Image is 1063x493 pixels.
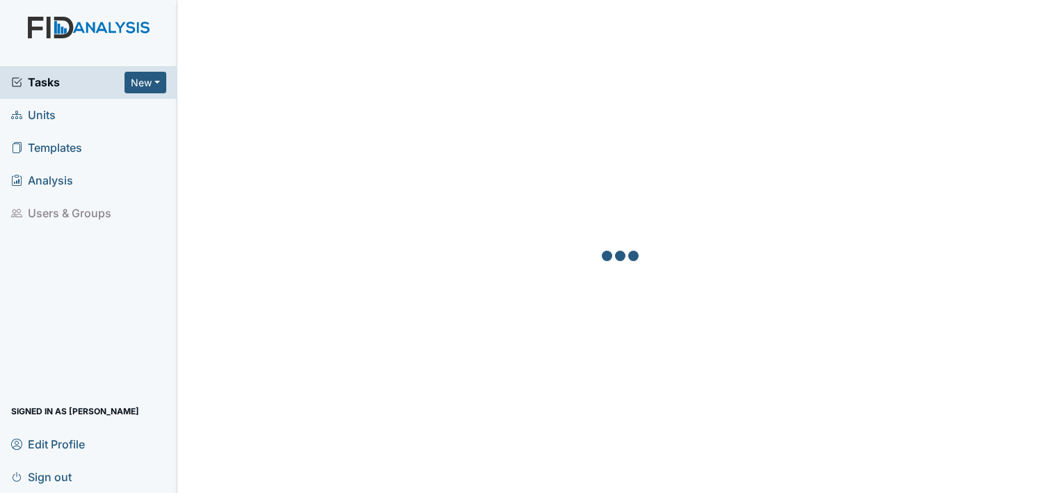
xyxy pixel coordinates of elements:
[11,74,125,91] a: Tasks
[11,104,56,126] span: Units
[11,433,85,455] span: Edit Profile
[11,466,72,487] span: Sign out
[125,72,166,93] button: New
[11,137,82,159] span: Templates
[11,170,73,191] span: Analysis
[11,400,139,422] span: Signed in as [PERSON_NAME]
